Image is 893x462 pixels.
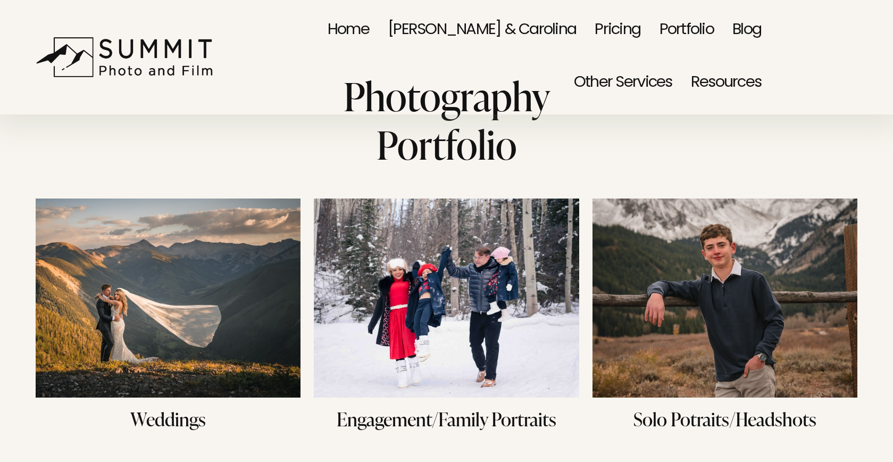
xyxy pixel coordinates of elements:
[691,59,761,108] span: Resources
[574,57,672,110] a: folder dropdown
[595,4,640,57] a: Pricing
[732,4,761,57] a: Blog
[328,4,369,57] a: Home
[36,37,219,78] img: Summit Photo and Film
[574,59,672,108] span: Other Services
[314,199,579,398] img: Engagement/Family Portraits
[36,406,301,432] h3: Weddings
[277,71,616,168] h1: Photography Portfolio
[36,199,301,398] img: Weddings
[592,406,857,432] h3: Solo Potraits/Headshots
[36,199,301,441] a: Weddings Weddings
[314,406,579,432] h3: Engagement/Family Portraits
[592,199,857,441] a: Solo Potraits/Headshots Solo Potraits/Headshots
[660,4,714,57] a: Portfolio
[592,199,857,398] img: Solo Potraits/Headshots
[388,4,576,57] a: [PERSON_NAME] & Carolina
[314,199,579,441] a: Engagement/Family Portraits Engagement/Family Portraits
[691,57,761,110] a: folder dropdown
